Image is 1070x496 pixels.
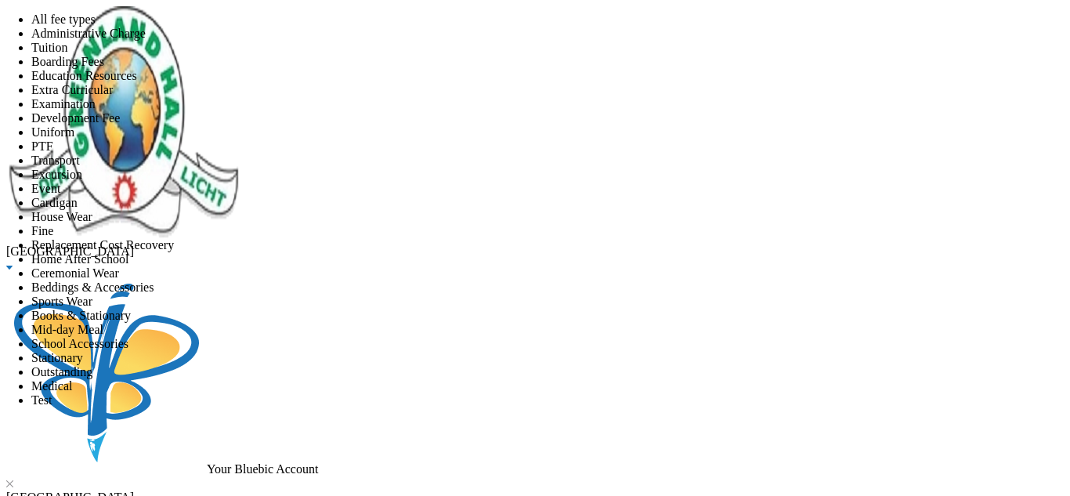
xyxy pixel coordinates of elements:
[31,224,53,237] span: Fine
[31,196,78,209] span: Cardigan
[31,266,119,280] span: Ceremonial Wear
[31,182,60,195] span: Event
[31,13,96,26] span: All fee types
[31,252,128,266] span: Home After School
[31,83,113,96] span: Extra Curricular
[31,125,74,139] span: Uniform
[31,154,80,167] span: Transport
[31,139,53,153] span: PTF
[207,462,318,476] span: Your Bluebic Account
[31,295,92,308] span: Sports Wear
[31,27,146,40] span: Administrative Charge
[31,309,131,322] span: Books & Stationary
[31,337,128,350] span: School Accessories
[31,41,68,54] span: Tuition
[31,238,174,252] span: Replacement Cost Recovery
[31,379,72,393] span: Medical
[31,393,52,407] span: Test
[31,351,83,364] span: Stationary
[31,365,92,378] span: Outstanding
[31,55,104,68] span: Boarding Fees
[31,281,154,294] span: Beddings & Accessories
[31,323,103,336] span: Mid-day Meal
[31,168,82,181] span: Excursion
[31,97,96,110] span: Examination
[31,210,92,223] span: House Wear
[31,111,120,125] span: Development Fee
[31,69,137,82] span: Education Resources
